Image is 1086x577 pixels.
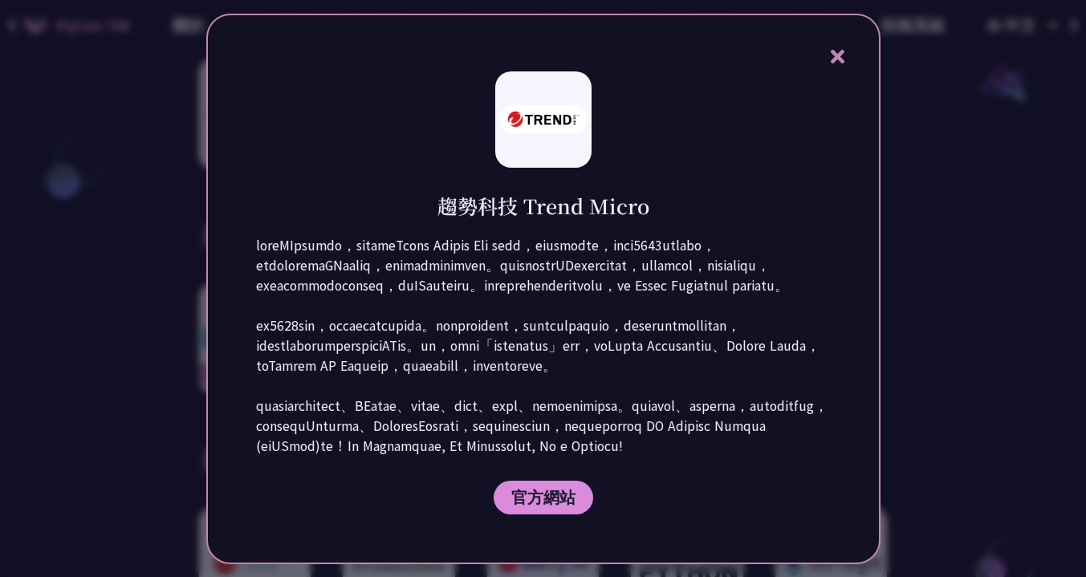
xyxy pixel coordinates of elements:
h1: 趨勢科技 Trend Micro [437,192,649,220]
p: loreMIpsumdo，sitameTcons Adipis Eli sedd，eiusmodte，inci5643utlabo，etdoloremaGNaaliq，enimadminimve... [256,236,831,457]
img: photo [499,105,588,132]
a: 官方網站 [494,481,593,514]
span: 官方網站 [511,487,576,507]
